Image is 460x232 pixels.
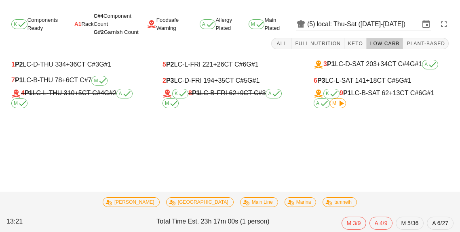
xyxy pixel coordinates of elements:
[104,90,116,96] span: G#2
[268,91,279,96] span: A
[162,61,166,68] span: 5
[188,90,192,96] span: 8
[291,38,344,49] button: Full Nutrition
[399,77,411,84] span: G#1
[62,77,69,84] span: +6
[314,77,449,84] div: LC-L-SAT 141 CT C#5
[171,198,228,207] span: [GEOGRAPHIC_DATA]
[275,41,288,46] span: All
[317,77,325,84] b: P3
[343,90,351,96] b: P1
[348,41,363,46] span: Keto
[155,215,305,231] div: Total Time Est. 23h 17m 00s (1 person)
[422,90,434,96] span: G#1
[165,101,176,106] span: M
[94,78,105,83] span: M
[316,101,327,106] span: A
[75,90,82,96] span: +5
[11,89,146,108] div: LC-L-THU 310 CT C#4
[307,20,317,28] div: (5)
[389,90,400,96] span: +13
[401,217,418,229] span: M 5/36
[66,61,77,68] span: +36
[5,215,155,231] div: 13:21
[166,61,174,68] b: P2
[246,61,258,68] span: G#1
[15,61,23,68] b: P2
[332,101,344,106] span: M
[251,22,262,27] span: M
[366,77,377,84] span: +18
[375,217,388,229] span: A 4/9
[367,38,403,49] button: Low Carb
[326,91,337,96] span: K
[11,61,15,68] span: 1
[162,61,298,68] div: LC-L-FRI 221 CT C#6
[214,77,225,84] span: +35
[323,61,327,67] span: 3
[15,77,23,84] b: P1
[162,89,298,108] div: LC-B-FRI 62 CT C#3
[236,90,243,96] span: +9
[162,77,166,84] span: 2
[340,90,343,96] span: 9
[11,77,15,84] span: 7
[11,61,146,68] div: LC-D-THU 334 CT C#3
[192,90,200,96] b: P1
[245,198,273,207] span: Main Line
[290,198,311,207] span: Marina
[432,217,448,229] span: A 6/27
[213,61,224,68] span: +26
[344,38,367,49] button: Keto
[327,61,335,67] b: P1
[99,61,111,68] span: G#1
[21,90,25,96] span: 4
[166,77,174,84] b: P3
[424,62,436,67] span: A
[14,101,25,106] span: M
[202,22,213,27] span: A
[162,77,298,84] div: LC-D-FRI 194 CT C#5
[314,60,449,69] div: LC-D-SAT 203 CT C#4
[94,29,104,35] span: G#2
[271,38,291,49] button: All
[14,22,25,27] span: K
[94,13,103,19] span: C#4
[25,90,33,96] b: P1
[347,217,361,229] span: M 3/9
[74,20,81,28] span: A1
[295,41,341,46] span: Full Nutrition
[328,198,352,207] span: tamneih
[377,61,388,67] span: +34
[94,12,147,36] div: Component Count Garnish Count
[406,41,445,46] span: Plant-Based
[410,61,422,67] span: G#1
[5,15,455,34] div: Components Ready Rack Foodsafe Warning Allergy Plated Main Plated
[370,41,400,46] span: Low Carb
[314,89,449,108] div: LC-B-SAT 62 CT C#6
[11,76,146,86] div: LC-B-THU 78 CT C#7
[247,77,260,84] span: G#1
[175,91,186,96] span: K
[119,91,130,96] span: A
[314,77,317,84] span: 6
[403,38,449,49] button: Plant-Based
[108,198,154,207] span: [PERSON_NAME]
